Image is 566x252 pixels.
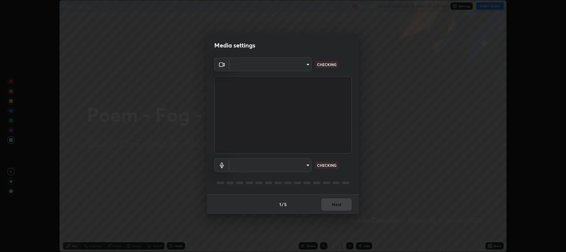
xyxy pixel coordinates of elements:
p: CHECKING [317,62,336,67]
h4: 1 [279,201,281,208]
h4: / [282,201,284,208]
h2: Media settings [214,41,255,49]
h4: 5 [284,201,287,208]
div: ​ [229,158,312,172]
div: ​ [229,58,312,71]
p: CHECKING [317,163,336,168]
